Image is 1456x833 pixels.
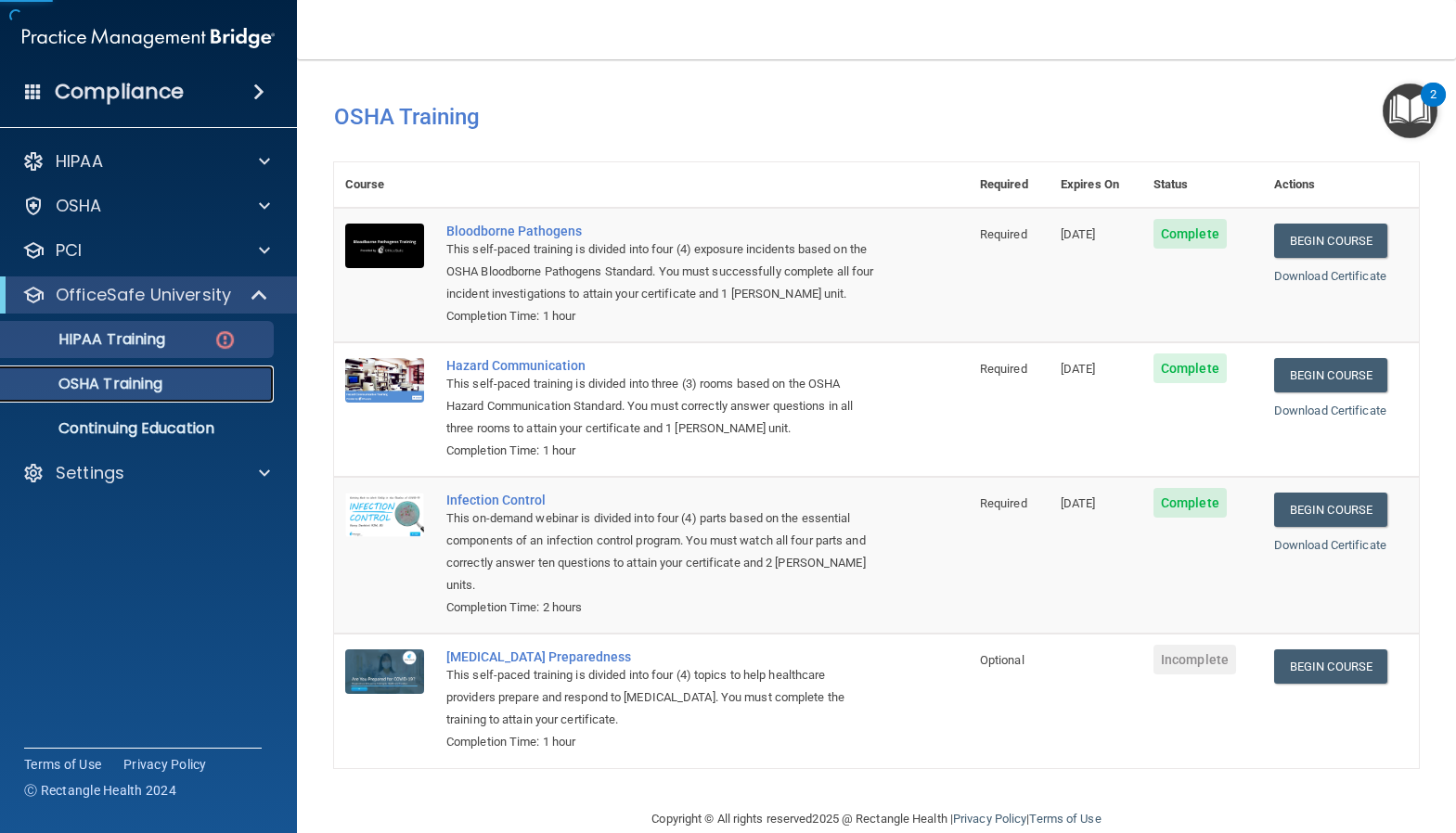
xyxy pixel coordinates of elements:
[1153,219,1227,249] span: Complete
[1263,162,1419,208] th: Actions
[24,755,101,774] a: Terms of Use
[1061,362,1096,376] span: [DATE]
[1153,645,1236,674] span: Incomplete
[24,781,176,800] span: Ⓒ Rectangle Health 2024
[213,328,237,352] img: danger-circle.6113f641.png
[123,755,207,774] a: Privacy Policy
[56,284,231,306] p: OfficeSafe University
[1142,162,1263,208] th: Status
[1274,649,1387,684] a: Begin Course
[446,664,876,731] div: This self-paced training is divided into four (4) topics to help healthcare providers prepare and...
[980,227,1027,241] span: Required
[334,104,1419,130] h4: OSHA Training
[334,162,435,208] th: Course
[446,358,876,373] a: Hazard Communication
[980,362,1027,376] span: Required
[1274,269,1386,283] a: Download Certificate
[1274,538,1386,552] a: Download Certificate
[1274,358,1387,392] a: Begin Course
[56,150,103,173] p: HIPAA
[56,462,124,484] p: Settings
[446,305,876,327] div: Completion Time: 1 hour
[1029,812,1101,826] a: Terms of Use
[980,496,1027,510] span: Required
[446,596,876,619] div: Completion Time: 2 hours
[1153,488,1227,518] span: Complete
[969,162,1050,208] th: Required
[1274,224,1387,258] a: Begin Course
[22,239,270,262] a: PCI
[22,462,270,484] a: Settings
[446,440,876,462] div: Completion Time: 1 hour
[12,419,265,438] p: Continuing Education
[1050,162,1142,208] th: Expires On
[22,19,275,57] img: PMB logo
[22,284,269,306] a: OfficeSafe University
[446,238,876,305] div: This self-paced training is divided into four (4) exposure incidents based on the OSHA Bloodborne...
[1061,496,1096,510] span: [DATE]
[980,653,1024,667] span: Optional
[446,493,876,507] a: Infection Control
[1153,353,1227,383] span: Complete
[22,150,270,173] a: HIPAA
[446,373,876,440] div: This self-paced training is divided into three (3) rooms based on the OSHA Hazard Communication S...
[446,224,876,238] a: Bloodborne Pathogens
[1430,95,1437,119] div: 2
[56,195,102,217] p: OSHA
[1135,701,1434,775] iframe: Drift Widget Chat Controller
[1274,493,1387,527] a: Begin Course
[22,195,270,217] a: OSHA
[1061,227,1096,241] span: [DATE]
[12,330,165,349] p: HIPAA Training
[1383,83,1437,138] button: Open Resource Center, 2 new notifications
[55,79,184,105] h4: Compliance
[446,507,876,596] div: This on-demand webinar is divided into four (4) parts based on the essential components of an inf...
[1274,404,1386,417] a: Download Certificate
[953,812,1026,826] a: Privacy Policy
[446,649,876,664] a: [MEDICAL_DATA] Preparedness
[56,239,82,262] p: PCI
[446,731,876,753] div: Completion Time: 1 hour
[12,375,162,393] p: OSHA Training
